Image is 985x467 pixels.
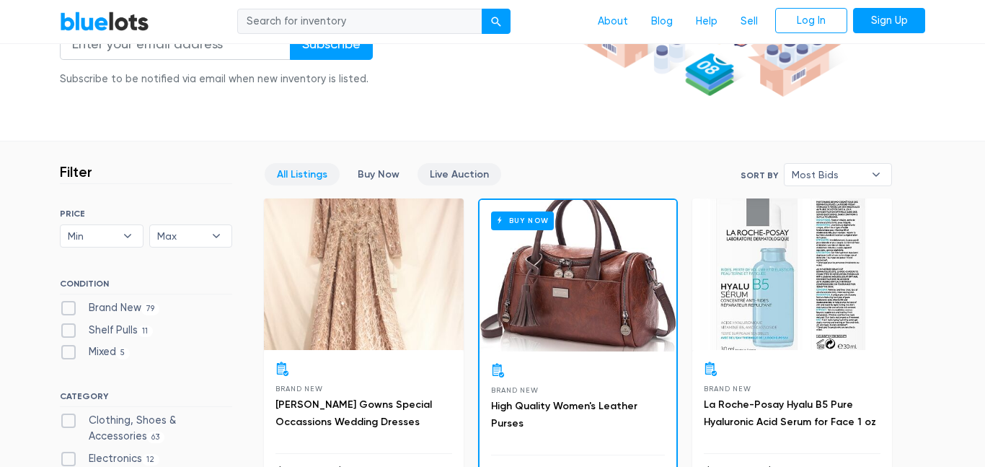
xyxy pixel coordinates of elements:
[22,97,82,109] a: CATEGORY
[586,8,640,35] a: About
[704,385,751,393] span: Brand New
[237,9,482,35] input: Search for inventory
[60,413,232,444] label: Clothing, Shoes & Accessories
[22,71,54,83] a: PRICE
[275,385,322,393] span: Brand New
[265,163,340,186] a: All Listings
[345,163,412,186] a: Buy Now
[418,163,501,186] a: Live Auction
[60,11,149,32] a: BlueLots
[147,432,164,443] span: 63
[491,400,637,429] a: High Quality Women's Leather Purses
[729,8,769,35] a: Sell
[112,225,143,247] b: ▾
[60,209,232,219] h6: PRICE
[6,32,190,57] a: Buy inventory for Ebay, Amazon, or Shopify.
[141,303,159,315] span: 79
[68,225,115,247] span: Min
[60,344,130,360] label: Mixed
[491,386,538,394] span: Brand New
[6,6,211,19] div: Outline
[22,84,86,96] a: CONDITION
[116,348,130,359] span: 5
[22,19,78,31] a: Back to Top
[861,164,891,186] b: ▾
[22,58,69,70] a: SORT BY
[60,323,153,339] label: Shelf Pulls
[60,163,92,180] h3: Filter
[704,398,876,428] a: La Roche-Posay Hyalu B5 Pure Hyaluronic Acid Serum for Face 1 oz
[491,211,554,230] h6: Buy Now
[640,8,684,35] a: Blog
[480,200,676,352] a: Buy Now
[741,169,778,182] label: Sort By
[60,71,373,87] div: Subscribe to be notified via email when new inventory is listed.
[142,454,159,466] span: 12
[275,398,432,428] a: [PERSON_NAME] Gowns Special Occassions Wedding Dresses
[792,164,864,186] span: Most Bids
[60,451,159,467] label: Electronics
[775,8,847,34] a: Log In
[60,279,232,294] h6: CONDITION
[853,8,925,34] a: Sign Up
[157,225,205,247] span: Max
[201,225,231,247] b: ▾
[60,300,159,316] label: Brand New
[138,326,153,337] span: 11
[684,8,729,35] a: Help
[60,391,232,407] h6: CATEGORY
